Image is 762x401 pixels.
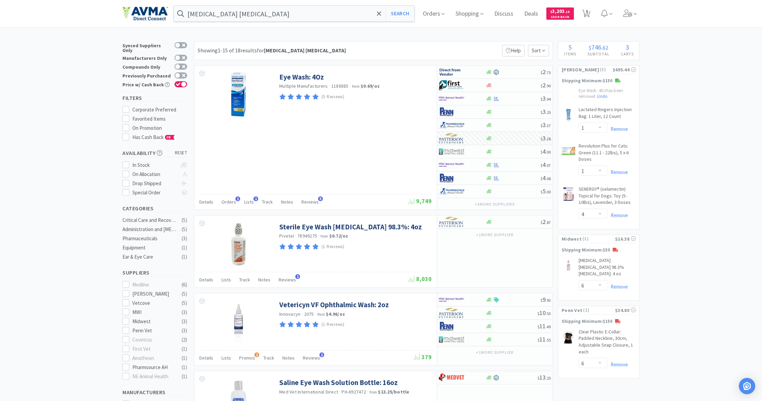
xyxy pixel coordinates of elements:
div: Eye Wash: 4Oz has been removed [558,88,639,106]
button: +1more supplier [473,348,517,357]
div: On Allocation [132,170,178,178]
button: +1more supplier [473,230,517,240]
strong: [MEDICAL_DATA] [MEDICAL_DATA] [264,47,346,54]
div: Compounds Only [122,64,171,69]
span: . 90 [546,83,551,88]
strong: $13.25 / bottle [378,389,409,395]
div: Previously Purchased [122,72,171,78]
span: 379 [414,353,432,361]
span: · [295,233,296,239]
a: Remove [607,169,628,175]
span: $ [589,44,591,51]
span: 2 [541,218,551,226]
div: On Promotion [132,124,187,132]
img: f6b2451649754179b5b4e0c70c3f7cb0_2.png [439,160,464,170]
div: $16.38 [615,235,636,243]
span: Lists [221,355,231,361]
div: First Vet [132,345,175,353]
span: $ [541,176,543,181]
p: Shipping Minimum: $150 [558,77,639,85]
a: SENERGY® (selamectin) Topical for Dogs: Toy (5-10lbs), Lavender, 3 Doses [579,186,636,209]
span: from [369,390,377,395]
span: Details [199,355,213,361]
span: Details [199,277,213,283]
a: Revolution Plus for Cats: Green (11.1 - 22lbs), 5 x 6 Doses [579,143,636,165]
span: 3 [541,94,551,102]
span: Details [199,199,213,205]
div: ( 1 ) [182,345,187,353]
span: Reviews [301,199,319,205]
div: $34.80 [615,307,636,314]
span: · [339,389,341,395]
div: ( 5 ) [182,290,187,298]
span: Cash Back [550,15,570,20]
span: 3,203 [550,8,570,14]
div: Pharmsource AH [132,363,175,371]
h5: Filters [122,94,187,102]
span: 78949275 [297,233,317,239]
img: 311c5f5b6487496aa2324653df55d0da_598029.jpeg [562,108,575,121]
a: Eye Wash: 4Oz [279,72,324,82]
div: ( 3 ) [182,234,187,243]
p: Shipping Minimum: $50 [558,247,639,254]
img: f5e969b455434c6296c6d81ef179fa71_3.png [439,217,464,227]
a: Innovacyn [279,311,300,317]
div: NE Animal Health [132,372,175,381]
p: (1 Reviews) [321,243,345,250]
img: e1133ece90fa4a959c5ae41b0808c578_9.png [439,107,464,117]
div: Synced Suppliers Only [122,42,171,53]
img: 1270f09dcfd6474b83ea881862f77823_294206.png [562,330,575,344]
div: Critical Care and Recovery [122,216,178,224]
a: Discuss [492,11,516,17]
a: Remove [607,361,628,368]
div: Corporate Preferred [132,106,187,114]
div: Penn Vet [132,327,175,335]
img: 4996345a77c549b1b5f801520698c8fb_794268.jpeg [562,259,575,272]
p: (5 Reviews) [321,93,345,101]
div: ( 3 ) [182,327,187,335]
span: $ [541,298,543,303]
div: ( 1 ) [182,253,187,261]
span: $ [541,70,543,75]
div: Favorited Items [132,115,187,123]
div: Ear & Eye Care [122,253,178,261]
div: ( 5 ) [182,299,187,307]
span: ( 1 ) [582,236,615,242]
div: Manufacturers Only [122,55,171,60]
span: . 07 [546,163,551,168]
span: · [350,83,351,89]
span: $ [541,83,543,88]
span: 9 [541,296,551,303]
span: from [317,312,325,317]
span: Promos [239,355,255,361]
div: Equipment [122,244,178,252]
span: . 00 [546,150,551,155]
img: e4e33dab9f054f5782a47901c742baa9_102.png [122,6,168,21]
span: Reviews [279,277,296,283]
img: 7915dbd3f8974342a4dc3feb8efc1740_58.png [439,186,464,196]
div: ( 1 ) [182,372,187,381]
span: 1 [254,352,259,357]
span: $ [537,324,540,329]
span: 746 [591,43,601,51]
div: Open Intercom Messenger [739,378,755,394]
span: · [367,389,368,395]
a: Multiple Manufacturers [279,83,328,89]
a: [MEDICAL_DATA] [MEDICAL_DATA] 98.3% [MEDICAL_DATA]: 4 oz [579,257,636,280]
span: $ [541,97,543,102]
span: from [352,84,360,89]
h5: Availability [122,149,187,157]
div: Amatheon [132,354,175,362]
span: 5 [541,187,551,195]
span: 4 [541,147,551,155]
span: $ [550,10,552,14]
strong: $4.96 / oz [326,311,345,317]
span: · [301,311,303,317]
span: . 55 [546,311,551,316]
span: $ [541,220,543,225]
span: . 37 [546,123,551,128]
img: c67096674d5b41e1bca769e75293f8dd_19.png [439,67,464,77]
img: f6b2451649754179b5b4e0c70c3f7cb0_2.png [439,295,464,305]
span: $ [541,123,543,128]
img: f5e969b455434c6296c6d81ef179fa71_3.png [439,133,464,143]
